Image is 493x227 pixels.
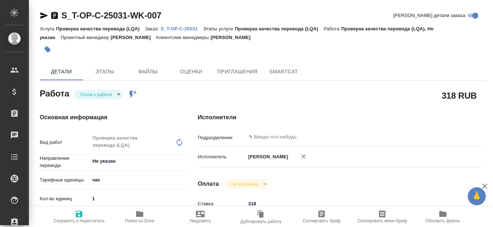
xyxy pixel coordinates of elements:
p: Вид работ [40,139,90,146]
button: Сохранить и пересчитать [49,207,109,227]
h4: Оплата [198,180,219,188]
button: Обновить файлы [413,207,473,227]
button: 🙏 [468,187,486,205]
p: Работа [324,26,341,31]
p: [PERSON_NAME] [246,153,288,160]
button: Удалить исполнителя [296,149,311,164]
h2: Работа [40,86,69,99]
a: S_T-OP-C-25031-WK-007 [61,10,161,20]
button: Папка на Drive [109,207,170,227]
h4: Основная информация [40,113,169,122]
span: Приглашения [217,67,258,76]
span: Обновить файлы [426,218,461,223]
span: Файлы [131,67,165,76]
span: 🙏 [471,189,483,204]
span: Дублировать работу [240,219,282,224]
button: Open [457,136,459,138]
h4: Исполнители [198,113,485,122]
p: Ставка [198,200,246,207]
p: Направление перевода [40,155,90,169]
span: SmartCat [266,67,301,76]
button: Готов к работе [78,91,114,98]
input: ✎ Введи что-нибудь [248,133,435,141]
button: Скопировать мини-бриф [352,207,413,227]
p: Кол-во единиц [40,195,90,202]
p: S_T-OP-C-25031 [161,26,203,31]
button: Добавить тэг [40,42,56,57]
p: [PERSON_NAME] [210,35,256,40]
button: Open [186,160,187,162]
span: Оценки [174,67,209,76]
p: Тарифные единицы [40,176,90,184]
span: Скопировать мини-бриф [357,218,407,223]
span: Уведомить [189,218,211,223]
button: Уведомить [170,207,231,227]
span: Детали [44,67,79,76]
button: Дублировать работу [231,207,291,227]
div: Готов к работе [225,179,269,189]
a: S_T-OP-C-25031 [161,25,203,31]
span: Этапы [87,67,122,76]
p: Исполнитель [198,153,246,160]
p: Проектный менеджер [61,35,110,40]
p: Этапы услуги [203,26,235,31]
span: [PERSON_NAME] детали заказа [393,12,465,19]
p: Заказ: [145,26,161,31]
button: Скопировать бриф [291,207,352,227]
span: Сохранить и пересчитать [53,218,105,223]
input: ✎ Введи что-нибудь [246,198,461,209]
p: [PERSON_NAME] [111,35,156,40]
div: Готов к работе [75,90,123,99]
button: Не оплачена [228,181,261,187]
input: ✎ Введи что-нибудь [90,193,189,204]
span: Скопировать бриф [302,218,340,223]
p: Услуга [40,26,56,31]
button: Скопировать ссылку [50,11,59,20]
span: Папка на Drive [125,218,154,223]
p: Проверка качества перевода (LQA) [56,26,145,31]
p: Подразделение [198,134,246,141]
button: Скопировать ссылку для ЯМессенджера [40,11,48,20]
div: час [90,174,189,186]
p: Проверка качества перевода (LQA) [235,26,323,31]
h2: 318 RUB [442,89,477,102]
p: Клиентские менеджеры [156,35,211,40]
